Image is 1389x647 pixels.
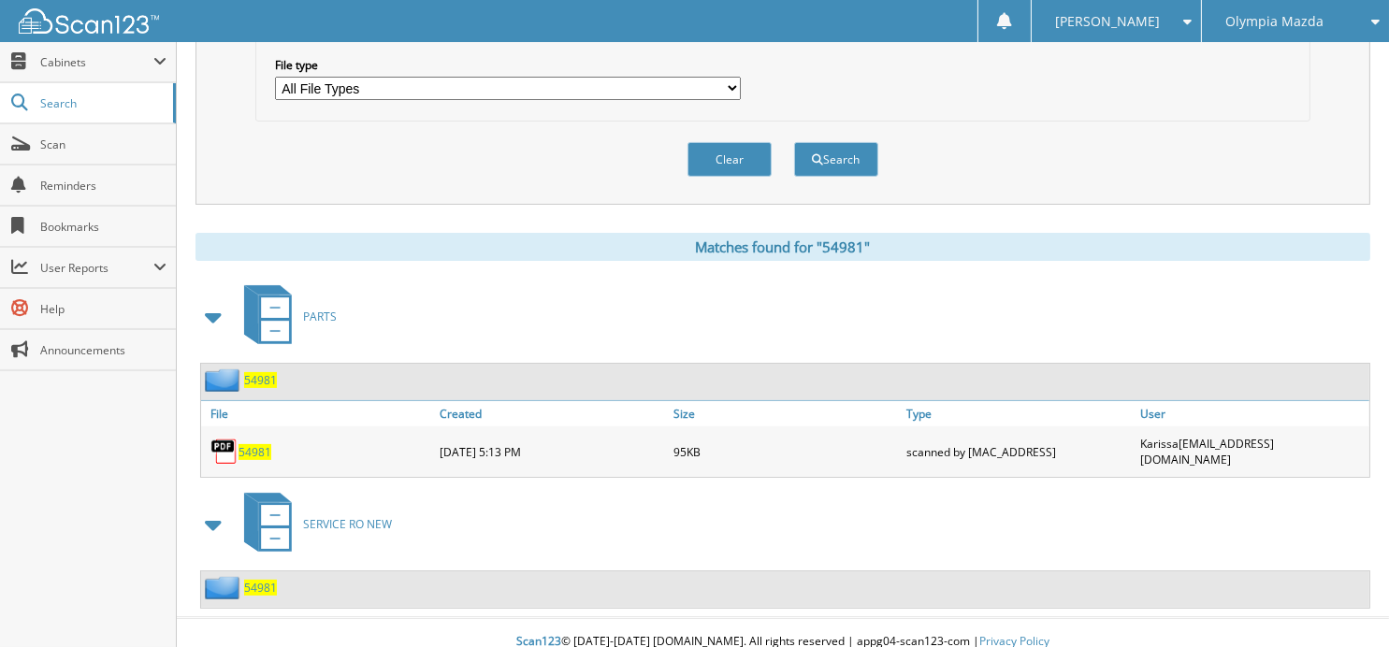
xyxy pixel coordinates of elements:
label: File type [275,57,741,73]
a: Created [435,401,669,426]
a: Type [902,401,1136,426]
a: Size [669,401,903,426]
span: PARTS [303,309,337,324]
img: folder2.png [205,368,244,392]
span: Cabinets [40,54,153,70]
a: 54981 [239,444,271,460]
img: scan123-logo-white.svg [19,8,159,34]
div: scanned by [MAC_ADDRESS] [902,431,1136,472]
span: [PERSON_NAME] [1055,16,1160,27]
a: 54981 [244,580,277,596]
span: User Reports [40,260,153,276]
button: Search [794,142,878,177]
a: User [1136,401,1369,426]
span: Announcements [40,342,166,358]
span: Scan [40,137,166,152]
a: PARTS [233,280,337,353]
img: PDF.png [210,438,239,466]
button: Clear [687,142,772,177]
div: 95KB [669,431,903,472]
a: File [201,401,435,426]
img: folder2.png [205,576,244,599]
div: Karissa [EMAIL_ADDRESS][DOMAIN_NAME] [1136,431,1369,472]
a: 54981 [244,372,277,388]
span: Bookmarks [40,219,166,235]
a: SERVICE RO NEW [233,487,392,561]
div: [DATE] 5:13 PM [435,431,669,472]
span: Reminders [40,178,166,194]
div: Matches found for "54981" [195,233,1370,261]
iframe: Chat Widget [1295,557,1389,647]
span: Olympia Mazda [1225,16,1324,27]
span: Help [40,301,166,317]
span: SERVICE RO NEW [303,516,392,532]
span: Search [40,95,164,111]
